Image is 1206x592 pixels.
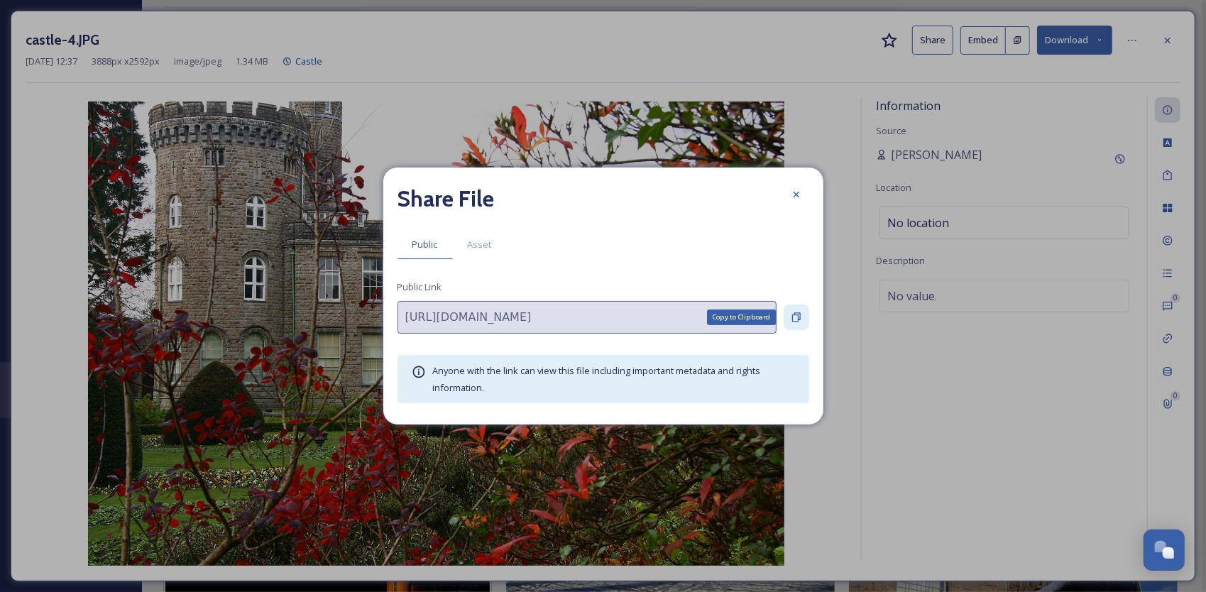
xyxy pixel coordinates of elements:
[468,238,492,251] span: Asset
[433,364,761,394] span: Anyone with the link can view this file including important metadata and rights information.
[707,309,777,325] div: Copy to Clipboard
[398,182,495,216] h2: Share File
[412,238,438,251] span: Public
[398,280,442,294] span: Public Link
[1144,530,1185,571] button: Open Chat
